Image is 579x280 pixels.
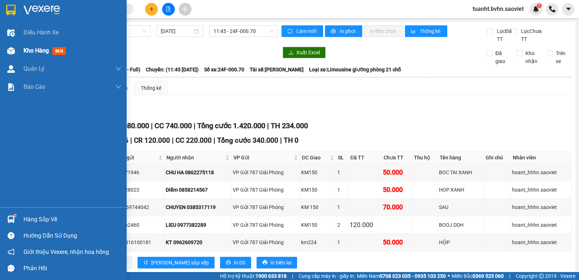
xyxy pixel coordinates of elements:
[138,257,215,268] button: sort-ascending[PERSON_NAME] sắp xếp
[197,121,265,130] span: Tổng cước 1.420.000
[509,272,510,280] span: |
[24,230,121,241] div: Hướng dẫn sử dụng
[283,47,326,58] button: downloadXuất Excel
[232,199,300,216] td: VP Gửi 787 Giải Phóng
[282,25,323,37] button: syncLàm mới
[8,248,14,255] span: notification
[420,27,441,35] span: Thống kê
[512,203,570,211] div: hoant_hhhn.saoviet
[149,7,154,12] span: plus
[518,27,548,43] span: Lọc Chưa TT
[7,83,15,91] img: solution-icon
[214,136,215,145] span: |
[14,214,16,217] sup: 1
[8,232,14,239] span: question-circle
[24,28,59,37] span: Điều hành xe
[299,272,355,280] span: Cung cấp máy in - giấy in:
[262,260,267,266] span: printer
[166,168,230,176] div: CHU HA 0862275118
[511,152,571,164] th: Nhân viên
[166,238,230,246] div: KT 0962609720
[110,203,163,211] div: anh 0969744042
[155,121,192,130] span: CC 740.000
[24,82,45,91] span: Báo cáo
[439,238,482,246] div: HỘP
[162,3,175,16] button: file-add
[52,47,66,55] span: mới
[309,66,401,74] span: Loại xe: Limousine giường phòng 21 chỗ
[24,47,49,54] span: Kho hàng
[364,25,403,37] button: In đơn chọn
[325,25,362,37] button: printerIn phơi
[383,185,411,195] div: 50.000
[143,260,148,266] span: sort-ascending
[233,186,299,194] div: VP Gửi 787 Giải Phóng
[296,27,317,35] span: Làm mới
[220,257,251,268] button: printerIn DS
[255,273,287,279] strong: 1900 633 818
[512,186,570,194] div: hoant_hhhn.saoviet
[217,136,278,145] span: Tổng cước 340.000
[233,203,299,211] div: VP Gửi 787 Giải Phóng
[382,152,412,164] th: Chưa TT
[337,203,347,211] div: 1
[220,272,287,280] span: Hỗ trợ kỹ thuật:
[539,273,544,279] span: copyright
[287,29,293,34] span: sync
[166,7,171,12] span: file-add
[301,221,335,229] div: KM150
[111,154,157,162] span: Người gửi
[7,216,15,223] img: warehouse-icon
[553,49,572,65] span: Trên xe
[439,203,482,211] div: SAU
[301,168,335,176] div: KM150
[250,66,304,74] span: Tài xế: [PERSON_NAME]
[337,221,347,229] div: 2
[439,168,482,176] div: BOC TAI XANH
[134,136,170,145] span: CR 120.000
[110,238,163,246] div: Nam 0816100181
[337,186,347,194] div: 1
[146,66,199,74] span: Chuyến: (11:45 [DATE])
[166,154,224,162] span: Người nhận
[512,221,570,229] div: hoant_hhhn.saoviet
[257,257,297,268] button: printerIn biên lai
[161,27,193,35] input: 14/09/2025
[439,186,482,194] div: HOP XANH
[115,84,121,90] span: down
[232,181,300,199] td: VP Gửi 787 Giải Phóng
[549,6,555,12] img: phone-icon
[288,50,293,56] span: download
[494,27,513,43] span: Lọc Đã TT
[24,263,121,274] div: Phản hồi
[357,272,446,280] span: Miền Nam
[270,259,291,267] span: In biên lai
[439,221,482,229] div: BOOJ DDH
[484,152,511,164] th: Ghi chú
[6,5,16,16] img: logo-vxr
[467,4,529,13] span: tuanht.bvhn.saoviet
[24,247,109,256] span: Giới thiệu Vexere, nhận hoa hồng
[383,167,411,177] div: 50.000
[24,64,45,73] span: Quản Lý
[194,121,195,130] span: |
[331,29,337,34] span: printer
[166,186,230,194] div: Diễm 0858214567
[226,260,231,266] span: printer
[538,3,540,8] span: 1
[452,272,504,280] span: Miền Bắc
[24,214,121,225] div: Hàng sắp về
[301,238,335,246] div: km224
[301,203,335,211] div: KM 150
[172,136,174,145] span: |
[110,221,163,229] div: 0972762460
[7,47,15,55] img: warehouse-icon
[232,234,300,251] td: VP Gửi 787 Giải Phóng
[337,238,347,246] div: 1
[523,49,541,65] span: Kho nhận
[151,259,209,267] span: [PERSON_NAME] sắp xếp
[7,29,15,37] img: warehouse-icon
[141,84,161,92] div: Thống kê
[512,168,570,176] div: hoant_hhhn.saoviet
[340,27,356,35] span: In phơi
